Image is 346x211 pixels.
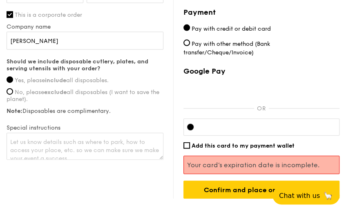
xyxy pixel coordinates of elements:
[183,81,340,99] iframe: Secure payment button frame
[45,77,66,84] strong: include
[323,191,333,200] span: 🦙
[187,161,336,169] p: Your card’s expiration date is incomplete.
[272,186,339,204] button: Chat with us🦙
[7,108,22,114] strong: Note:
[7,124,163,131] label: Special instructions
[183,7,340,18] h4: Payment
[7,58,148,72] strong: Should we include disposable cutlery, plates, and serving utensils with your order?
[254,105,269,112] p: OR
[183,40,270,56] span: Pay with other method (Bank transfer/Cheque/Invoice)
[7,108,163,114] label: Disposables are complimentary.
[7,23,163,30] label: Company name
[192,142,295,149] span: Add this card to my payment wallet
[200,124,336,130] iframe: Secure card payment input frame
[7,88,13,95] input: No, pleaseexcludeall disposables (I want to save the planet).
[183,67,340,76] label: Google Pay
[183,40,190,46] input: Pay with other method (Bank transfer/Cheque/Invoice)
[7,11,13,18] input: This is a corporate order
[279,192,320,200] span: Chat with us
[15,11,82,18] span: This is a corporate order
[183,25,190,31] input: Pay with credit or debit card
[183,181,340,199] input: Confirm and place order - $342.70
[7,89,159,103] span: No, please all disposables (I want to save the planet).
[44,89,67,96] strong: exclude
[7,76,13,83] input: Yes, pleaseincludeall disposables.
[192,25,271,32] span: Pay with credit or debit card
[15,77,109,84] span: Yes, please all disposables.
